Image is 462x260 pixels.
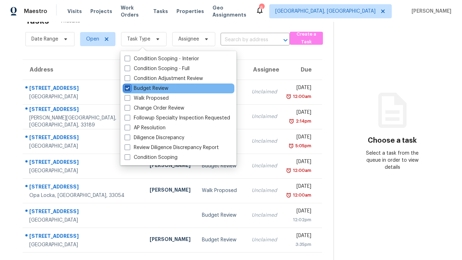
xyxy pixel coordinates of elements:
div: [DATE] [288,84,311,93]
div: Budget Review [202,212,240,219]
label: Review Diligence Discrepancy Report [125,144,219,151]
label: Condition Scoping - Full [125,65,190,72]
img: Overdue Alarm Icon [286,192,292,199]
div: [GEOGRAPHIC_DATA] [29,217,138,224]
span: [GEOGRAPHIC_DATA], [GEOGRAPHIC_DATA] [275,8,376,15]
span: Visits [67,8,82,15]
div: [PERSON_NAME] [150,162,191,171]
div: [STREET_ADDRESS] [29,208,138,217]
div: 12:00am [292,93,311,100]
div: [DATE] [288,109,311,118]
div: [PERSON_NAME][GEOGRAPHIC_DATA], [GEOGRAPHIC_DATA], 33189 [29,114,138,129]
img: Overdue Alarm Icon [288,142,294,149]
span: Create a Task [293,30,319,47]
div: Unclaimed [252,212,277,219]
div: [STREET_ADDRESS] [29,85,138,93]
label: Walk Proposed [125,95,169,102]
div: 2:14pm [294,118,311,125]
div: 12:00am [292,167,311,174]
div: 5:05pm [294,142,311,149]
div: [STREET_ADDRESS] [29,159,138,167]
div: [DATE] [288,208,311,216]
div: [PERSON_NAME] [150,236,191,244]
input: Search by address [221,35,270,45]
img: Overdue Alarm Icon [289,118,294,125]
div: [STREET_ADDRESS] [29,134,138,143]
th: Address [23,60,144,80]
div: Unclaimed [252,113,277,120]
th: Assignee [246,60,283,80]
div: [DATE] [288,134,311,142]
label: Condition Scoping [125,154,178,161]
div: Budget Review [202,236,240,243]
div: [STREET_ADDRESS] [29,183,138,192]
div: 12:02pm [288,216,311,223]
h3: Choose a task [368,137,417,144]
label: Condition Adjustment Review [125,75,203,82]
div: [GEOGRAPHIC_DATA] [29,241,138,248]
label: Change Order Review [125,105,184,112]
div: Select a task from the queue in order to view details [363,150,421,171]
span: Work Orders [121,4,145,18]
div: Walk Proposed [202,187,240,194]
div: Unclaimed [252,162,277,169]
button: Open [281,35,290,45]
div: Budget Review [202,162,240,169]
div: Unclaimed [252,138,277,145]
span: Assignee [178,36,199,43]
span: [PERSON_NAME] [409,8,451,15]
div: [DATE] [288,183,311,192]
label: Condition Scoping - Interior [125,55,199,62]
div: Unclaimed [252,236,277,243]
h2: Tasks [25,17,49,24]
div: [STREET_ADDRESS] [29,233,138,241]
img: Overdue Alarm Icon [286,167,292,174]
span: Date Range [31,36,58,43]
span: Properties [176,8,204,15]
span: Open [86,36,99,43]
th: Due [283,60,322,80]
div: Opa Locka, [GEOGRAPHIC_DATA], 33054 [29,192,138,199]
span: Maestro [24,8,47,15]
span: Task Type [127,36,150,43]
img: Overdue Alarm Icon [286,93,292,100]
div: [DATE] [288,232,311,241]
label: Budget Review [125,85,168,92]
div: [GEOGRAPHIC_DATA] [29,143,138,150]
div: [STREET_ADDRESS] [29,106,138,114]
label: Diligence Discrepancy [125,134,184,141]
div: Unclaimed [252,88,277,95]
span: Tasks [153,9,168,14]
span: Geo Assignments [212,4,247,18]
div: [PERSON_NAME] [150,186,191,195]
div: Unclaimed [252,187,277,194]
button: Create a Task [290,32,323,45]
div: 6 [259,4,264,11]
div: [GEOGRAPHIC_DATA] [29,167,138,174]
div: [GEOGRAPHIC_DATA] [29,93,138,100]
div: [DATE] [288,158,311,167]
label: Followup Specialty Inspection Requested [125,114,230,122]
div: 12:00am [292,192,311,199]
span: Projects [90,8,112,15]
div: 3:35pm [288,241,311,248]
label: AP Resolution [125,124,166,131]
